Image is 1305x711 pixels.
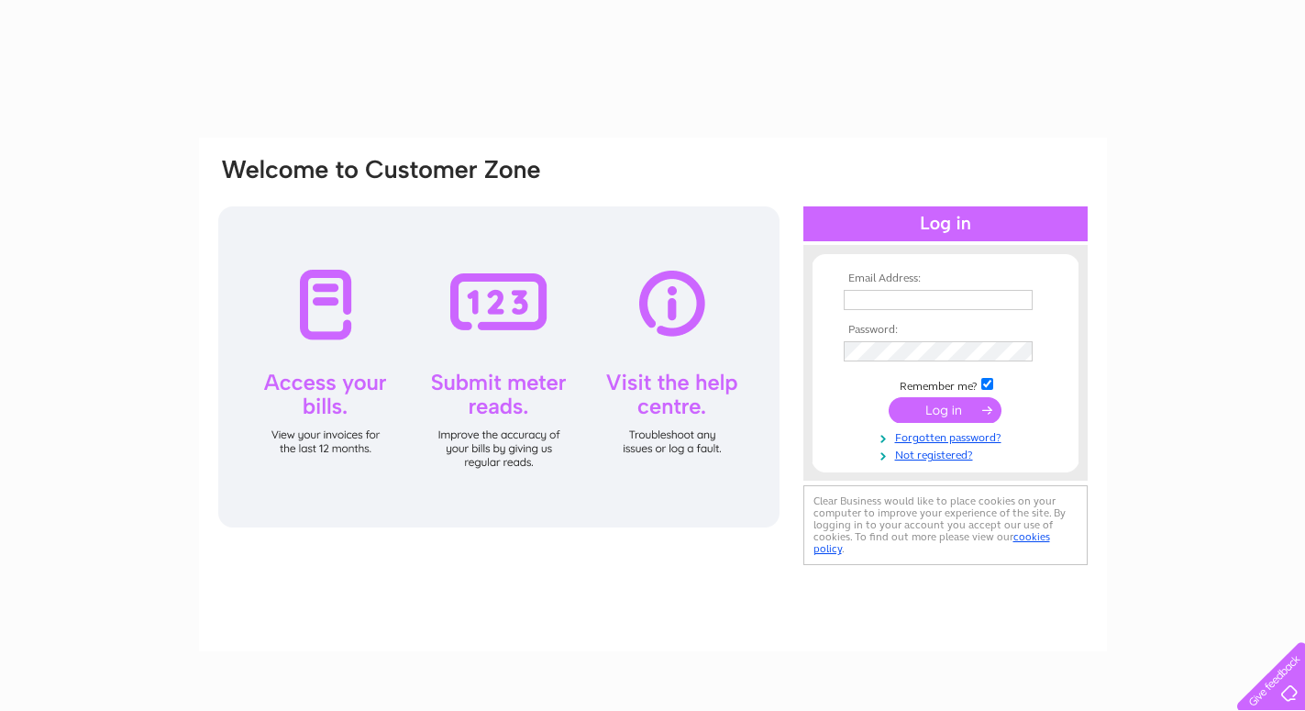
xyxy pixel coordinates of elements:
a: cookies policy [813,530,1050,555]
a: Not registered? [844,445,1052,462]
a: Forgotten password? [844,428,1052,445]
input: Submit [889,397,1001,423]
td: Remember me? [839,375,1052,394]
th: Password: [839,324,1052,337]
div: Clear Business would like to place cookies on your computer to improve your experience of the sit... [803,485,1088,565]
th: Email Address: [839,272,1052,285]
